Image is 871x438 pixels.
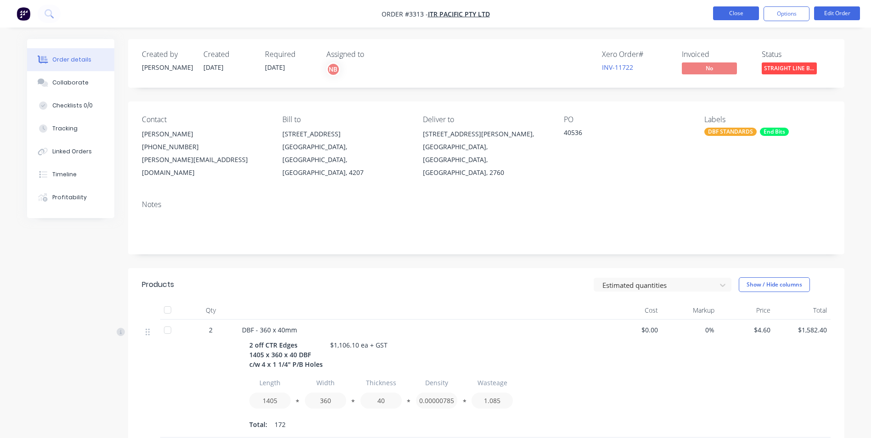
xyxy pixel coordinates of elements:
input: Label [360,375,402,391]
div: Total [774,301,831,320]
div: Linked Orders [52,147,92,156]
input: Value [472,393,513,409]
div: Markup [662,301,718,320]
span: [DATE] [265,63,285,72]
div: Created [203,50,254,59]
div: 40536 [564,128,679,140]
button: Options [764,6,809,21]
button: Close [713,6,759,20]
div: Required [265,50,315,59]
div: $1,106.10 ea + GST [326,338,391,352]
button: STRAIGHT LINE B... [762,62,817,76]
button: Profitability [27,186,114,209]
span: STRAIGHT LINE B... [762,62,817,74]
span: $4.60 [722,325,771,335]
span: $0.00 [609,325,658,335]
button: NB [326,62,340,76]
input: Value [249,393,291,409]
button: Timeline [27,163,114,186]
input: Value [305,393,346,409]
div: Profitability [52,193,87,202]
div: [STREET_ADDRESS][PERSON_NAME], [423,128,549,140]
div: Contact [142,115,268,124]
span: $1,582.40 [778,325,827,335]
div: Notes [142,200,831,209]
input: Label [305,375,346,391]
div: Timeline [52,170,77,179]
div: [PERSON_NAME] [142,128,268,140]
div: [GEOGRAPHIC_DATA], [GEOGRAPHIC_DATA], [GEOGRAPHIC_DATA], 2760 [423,140,549,179]
span: No [682,62,737,74]
div: 2 off CTR Edges 1405 x 360 x 40 DBF c/w 4 x 1 1/4" P/B Holes [249,338,326,371]
input: Label [472,375,513,391]
div: [STREET_ADDRESS] [282,128,408,140]
span: [DATE] [203,63,224,72]
a: INV-11722 [602,63,633,72]
div: [PERSON_NAME] [142,62,192,72]
div: DBF STANDARDS [704,128,757,136]
div: Price [718,301,775,320]
div: Order details [52,56,91,64]
input: Value [360,393,402,409]
span: DBF - 360 x 40mm [242,326,297,334]
button: Edit Order [814,6,860,20]
input: Label [249,375,291,391]
button: Linked Orders [27,140,114,163]
span: 172 [275,420,286,429]
div: Qty [183,301,238,320]
div: End Bits [760,128,789,136]
button: Order details [27,48,114,71]
div: [PERSON_NAME][EMAIL_ADDRESS][DOMAIN_NAME] [142,153,268,179]
div: Created by [142,50,192,59]
div: [GEOGRAPHIC_DATA], [GEOGRAPHIC_DATA], [GEOGRAPHIC_DATA], 4207 [282,140,408,179]
input: Value [416,393,457,409]
input: Label [416,375,457,391]
div: Deliver to [423,115,549,124]
div: Checklists 0/0 [52,101,93,110]
div: Invoiced [682,50,751,59]
img: Factory [17,7,30,21]
div: Cost [606,301,662,320]
span: 2 [209,325,213,335]
button: Collaborate [27,71,114,94]
div: Assigned to [326,50,418,59]
button: Tracking [27,117,114,140]
div: [STREET_ADDRESS][PERSON_NAME],[GEOGRAPHIC_DATA], [GEOGRAPHIC_DATA], [GEOGRAPHIC_DATA], 2760 [423,128,549,179]
div: Xero Order # [602,50,671,59]
span: Total: [249,420,267,429]
div: Tracking [52,124,78,133]
div: [STREET_ADDRESS][GEOGRAPHIC_DATA], [GEOGRAPHIC_DATA], [GEOGRAPHIC_DATA], 4207 [282,128,408,179]
button: Checklists 0/0 [27,94,114,117]
div: Status [762,50,831,59]
span: 0% [665,325,714,335]
div: Bill to [282,115,408,124]
div: Products [142,279,174,290]
div: PO [564,115,690,124]
a: ITR Pacific Pty Ltd [428,10,490,18]
button: Show / Hide columns [739,277,810,292]
div: Collaborate [52,79,89,87]
div: Labels [704,115,830,124]
div: [PHONE_NUMBER] [142,140,268,153]
div: [PERSON_NAME][PHONE_NUMBER][PERSON_NAME][EMAIL_ADDRESS][DOMAIN_NAME] [142,128,268,179]
span: Order #3313 - [382,10,428,18]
